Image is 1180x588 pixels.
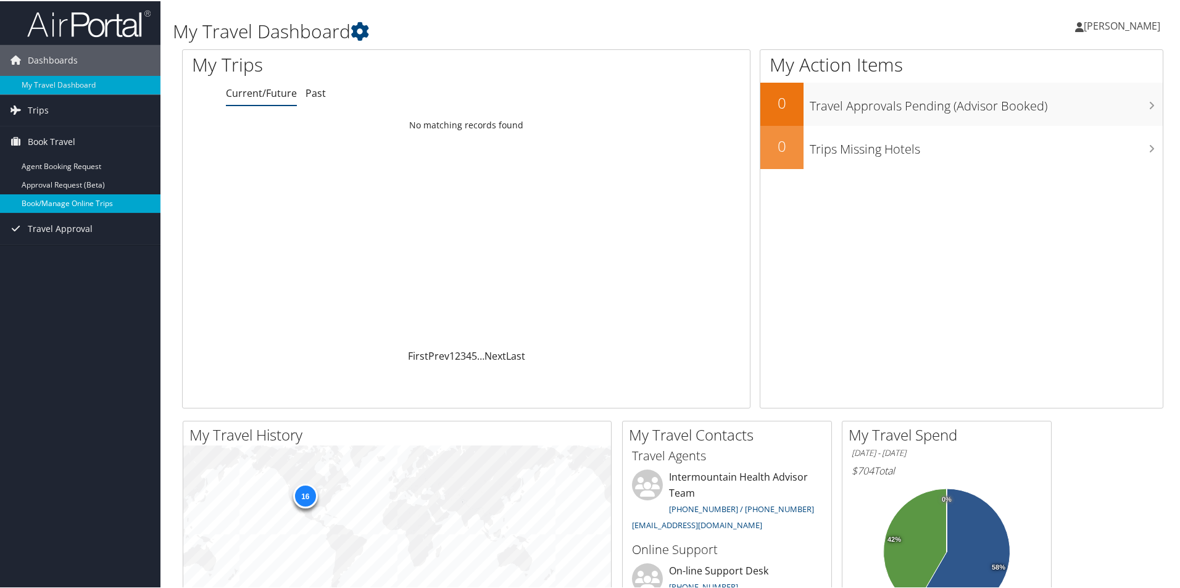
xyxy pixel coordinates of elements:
[849,423,1051,444] h2: My Travel Spend
[173,17,839,43] h1: My Travel Dashboard
[760,135,804,155] h2: 0
[472,348,477,362] a: 5
[449,348,455,362] a: 1
[305,85,326,99] a: Past
[942,495,952,502] tspan: 0%
[632,518,762,529] a: [EMAIL_ADDRESS][DOMAIN_NAME]
[626,468,828,534] li: Intermountain Health Advisor Team
[852,463,874,476] span: $704
[760,81,1163,125] a: 0Travel Approvals Pending (Advisor Booked)
[632,446,822,463] h3: Travel Agents
[629,423,831,444] h2: My Travel Contacts
[477,348,484,362] span: …
[183,113,750,135] td: No matching records found
[760,91,804,112] h2: 0
[992,563,1005,570] tspan: 58%
[28,44,78,75] span: Dashboards
[226,85,297,99] a: Current/Future
[1075,6,1173,43] a: [PERSON_NAME]
[466,348,472,362] a: 4
[669,502,814,513] a: [PHONE_NUMBER] / [PHONE_NUMBER]
[192,51,504,77] h1: My Trips
[810,90,1163,114] h3: Travel Approvals Pending (Advisor Booked)
[293,482,317,507] div: 16
[460,348,466,362] a: 3
[632,540,822,557] h3: Online Support
[28,212,93,243] span: Travel Approval
[455,348,460,362] a: 2
[810,133,1163,157] h3: Trips Missing Hotels
[852,463,1042,476] h6: Total
[852,446,1042,458] h6: [DATE] - [DATE]
[760,51,1163,77] h1: My Action Items
[28,125,75,156] span: Book Travel
[28,94,49,125] span: Trips
[887,535,901,542] tspan: 42%
[408,348,428,362] a: First
[484,348,506,362] a: Next
[189,423,611,444] h2: My Travel History
[760,125,1163,168] a: 0Trips Missing Hotels
[428,348,449,362] a: Prev
[27,8,151,37] img: airportal-logo.png
[506,348,525,362] a: Last
[1084,18,1160,31] span: [PERSON_NAME]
